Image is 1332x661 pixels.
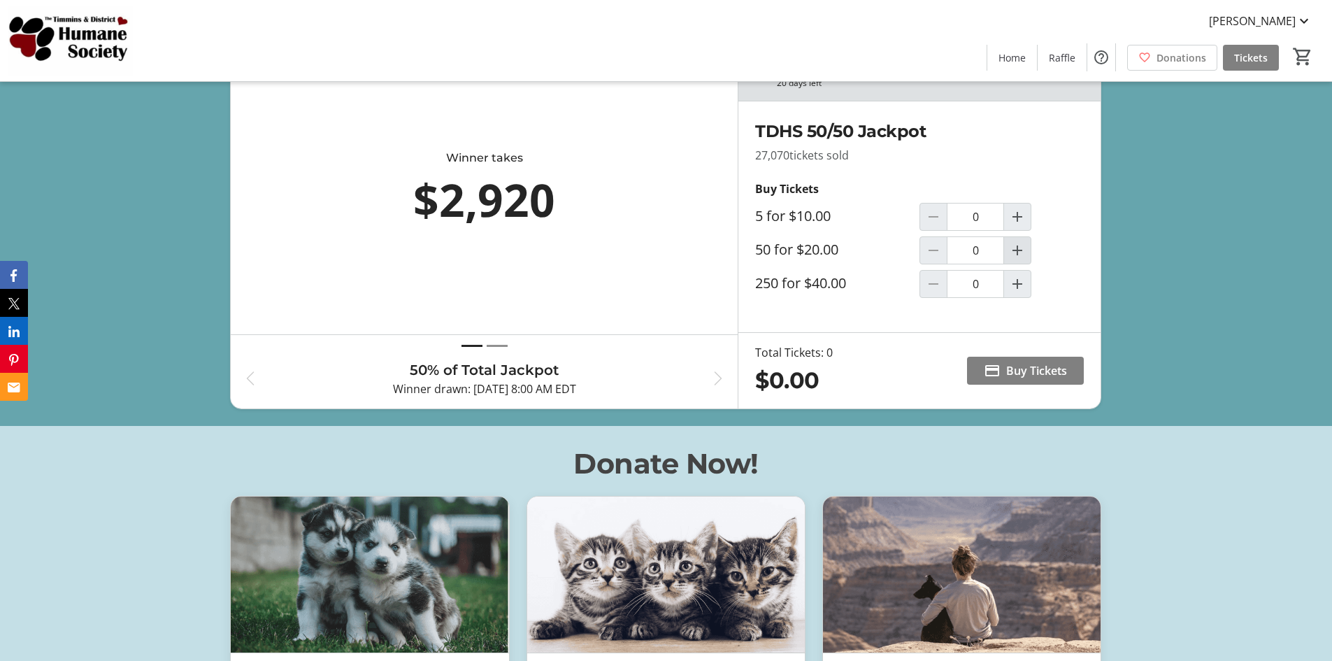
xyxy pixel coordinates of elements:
span: [PERSON_NAME] [1209,13,1296,29]
div: Winner takes [292,150,676,166]
button: Increment by one [1004,237,1031,264]
span: Raffle [1049,50,1075,65]
a: Home [987,45,1037,71]
span: Donate Now! [573,446,759,481]
img: Animal Advocate [231,497,508,653]
a: Raffle [1038,45,1087,71]
button: Increment by one [1004,204,1031,230]
a: Donations [1127,45,1217,71]
strong: Buy Tickets [755,181,819,197]
img: Timmins and District Humane Society's Logo [8,6,133,76]
span: Home [998,50,1026,65]
button: Increment by one [1004,271,1031,297]
div: $0.00 [755,364,833,397]
div: 20 days left [777,77,822,90]
button: Buy Tickets [967,357,1084,385]
button: Draw 1 [461,338,482,354]
img: Animal Guardian [527,497,805,653]
button: Draw 2 [487,338,508,354]
span: Buy Tickets [1006,362,1067,379]
h3: 50% of Total Jackpot [270,360,699,381]
h2: TDHS 50/50 Jackpot [755,119,1084,144]
div: $2,920 [292,166,676,234]
span: Donations [1156,50,1206,65]
p: 27,070 tickets sold [755,147,1084,164]
button: Cart [1290,44,1315,69]
p: Winner drawn: [DATE] 8:00 AM EDT [270,381,699,397]
div: Total Tickets: 0 [755,344,833,361]
span: Tickets [1234,50,1268,65]
button: Help [1087,43,1115,71]
a: Tickets [1223,45,1279,71]
img: Animal Champion [823,497,1101,653]
label: 50 for $20.00 [755,241,838,258]
label: 250 for $40.00 [755,275,846,292]
label: 5 for $10.00 [755,208,831,225]
button: [PERSON_NAME] [1198,10,1324,32]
